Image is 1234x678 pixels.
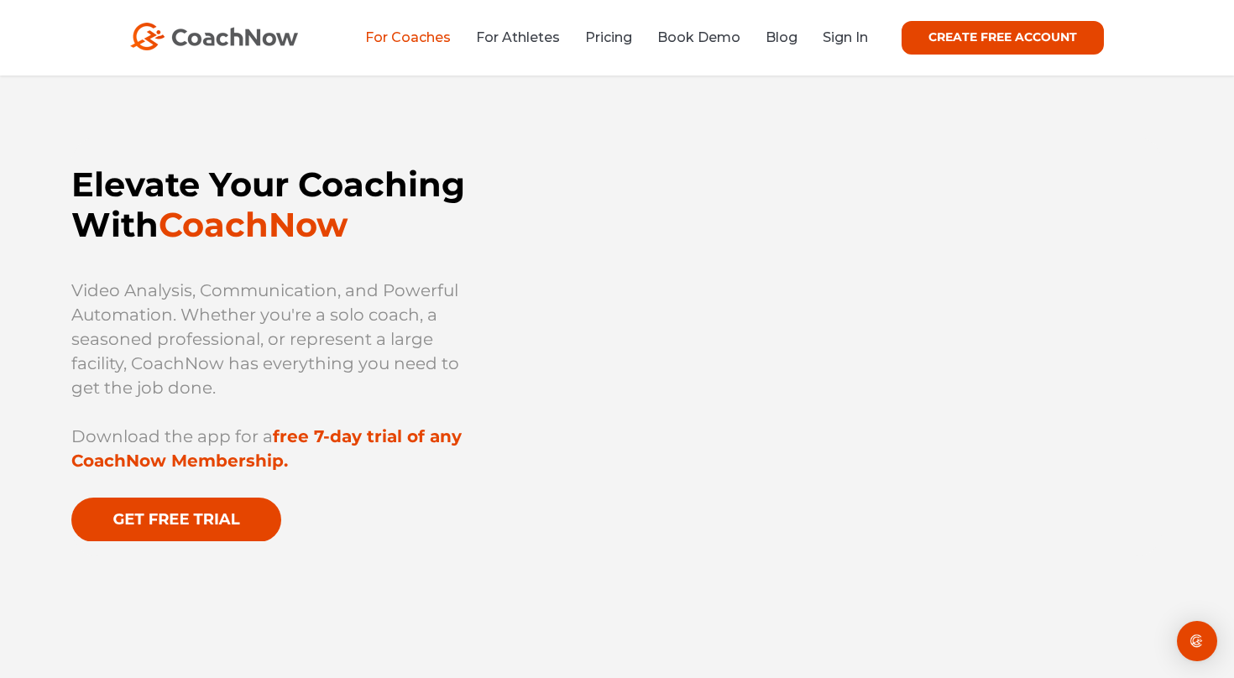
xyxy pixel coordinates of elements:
img: GET FREE TRIAL [71,498,281,542]
p: Download the app for a [71,425,484,473]
a: Sign In [823,29,868,45]
iframe: YouTube video player [552,169,1163,518]
a: Pricing [585,29,632,45]
img: CoachNow Logo [130,23,298,50]
a: CREATE FREE ACCOUNT [902,21,1104,55]
a: For Athletes [476,29,560,45]
div: Open Intercom Messenger [1177,621,1217,661]
a: Blog [766,29,797,45]
a: For Coaches [365,29,451,45]
p: Video Analysis, Communication, and Powerful Automation. Whether you're a solo coach, a seasoned p... [71,279,484,400]
a: Book Demo [657,29,740,45]
strong: free 7-day trial of any CoachNow Membership. [71,426,462,471]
